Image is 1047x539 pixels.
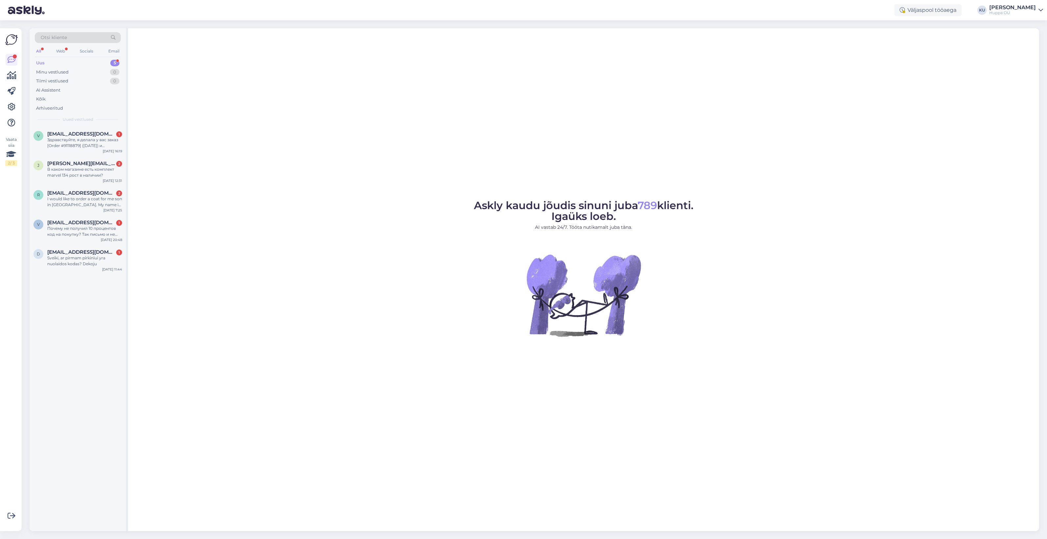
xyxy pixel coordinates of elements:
div: 5 [110,60,119,66]
span: r [37,192,40,197]
div: Uus [36,60,45,66]
div: KU [977,6,987,15]
div: [PERSON_NAME] [989,5,1036,10]
span: rv247@cornell.edu [47,190,116,196]
span: vlrrdhrs@gmail.com [47,131,116,137]
div: Sveiki, ar pirmam pirkiniui yra nuolaidos kodas? Dekoju [47,255,122,267]
div: Web [55,47,66,55]
div: [DATE] 11:44 [102,267,122,272]
div: Vaata siia [5,137,17,166]
a: [PERSON_NAME]Huppa OÜ [989,5,1043,15]
span: Jekaterina@lolic.com [47,161,116,166]
div: 2 [116,190,122,196]
span: daliastatnickiene@gmail.com [47,249,116,255]
div: 0 [110,69,119,75]
div: Email [107,47,121,55]
div: Socials [78,47,95,55]
div: I would like to order a coat for me son in [GEOGRAPHIC_DATA]. My name is [PERSON_NAME]. My email ... [47,196,122,208]
div: [DATE] 7:25 [103,208,122,213]
img: Askly Logo [5,33,18,46]
span: v [37,133,40,138]
div: Huppa OÜ [989,10,1036,15]
p: AI vastab 24/7. Tööta nutikamalt juba täna. [474,224,694,231]
div: В каком магазине есть комплект marvel 134 рост в наличии? [47,166,122,178]
span: v [37,222,40,227]
span: Otsi kliente [41,34,67,41]
div: [DATE] 12:31 [103,178,122,183]
div: 2 [116,161,122,167]
img: No Chat active [524,236,643,354]
div: 1 [116,131,122,137]
div: 1 [116,249,122,255]
span: Uued vestlused [63,117,93,122]
span: d [37,251,40,256]
div: Arhiveeritud [36,105,63,112]
div: Здравствуйте, я делала у вас заказ [Order #91118879] ([DATE]) и отправила обратно отправителю ком... [47,137,122,149]
span: J [37,163,39,168]
div: 0 [110,78,119,84]
span: voitkevic.ruslan@gmail.com [47,220,116,226]
span: 789 [638,199,657,212]
div: AI Assistent [36,87,60,94]
div: [DATE] 20:48 [101,237,122,242]
div: Kõik [36,96,46,102]
div: Почему не получил 10 процентов код на покупку? Так письмо и не пришло [47,226,122,237]
div: Väljaspool tööaega [894,4,962,16]
div: 1 [116,220,122,226]
div: [DATE] 16:19 [103,149,122,154]
div: All [35,47,42,55]
div: Minu vestlused [36,69,69,75]
span: Askly kaudu jõudis sinuni juba klienti. Igaüks loeb. [474,199,694,223]
div: Tiimi vestlused [36,78,68,84]
div: 2 / 3 [5,160,17,166]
